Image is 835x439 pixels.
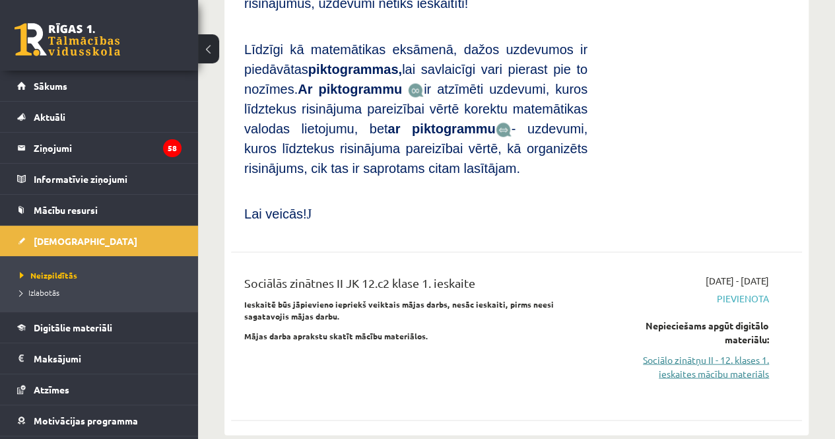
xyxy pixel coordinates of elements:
[17,195,182,225] a: Mācību resursi
[17,226,182,256] a: [DEMOGRAPHIC_DATA]
[244,330,428,341] strong: Mājas darba aprakstu skatīt mācību materiālos.
[34,321,112,333] span: Digitālie materiāli
[34,384,69,395] span: Atzīmes
[34,164,182,194] legend: Informatīvie ziņojumi
[17,133,182,163] a: Ziņojumi58
[17,312,182,343] a: Digitālie materiāli
[244,273,587,298] div: Sociālās zinātnes II JK 12.c2 klase 1. ieskaite
[20,287,59,298] span: Izlabotās
[163,139,182,157] i: 58
[298,82,402,96] b: Ar piktogrammu
[308,62,402,77] b: piktogrammas,
[244,298,554,321] strong: Ieskaitē būs jāpievieno iepriekš veiktais mājas darbs, nesāc ieskaiti, pirms neesi sagatavojis mā...
[20,270,77,281] span: Neizpildītās
[244,207,307,221] span: Lai veicās!
[20,287,185,298] a: Izlabotās
[34,235,137,247] span: [DEMOGRAPHIC_DATA]
[17,102,182,132] a: Aktuāli
[244,82,587,136] span: ir atzīmēti uzdevumi, kuros līdztekus risinājuma pareizībai vērtē korektu matemātikas valodas lie...
[34,111,65,123] span: Aktuāli
[706,273,769,287] span: [DATE] - [DATE]
[307,207,312,221] span: J
[17,343,182,374] a: Maksājumi
[496,122,512,137] img: wKvN42sLe3LLwAAAABJRU5ErkJggg==
[34,80,67,92] span: Sākums
[15,23,120,56] a: Rīgas 1. Tālmācības vidusskola
[34,133,182,163] legend: Ziņojumi
[244,42,587,96] span: Līdzīgi kā matemātikas eksāmenā, dažos uzdevumos ir piedāvātas lai savlaicīgi vari pierast pie to...
[17,405,182,436] a: Motivācijas programma
[34,204,98,216] span: Mācību resursi
[17,71,182,101] a: Sākums
[607,291,769,305] span: Pievienota
[34,343,182,374] legend: Maksājumi
[17,374,182,405] a: Atzīmes
[244,121,587,176] span: - uzdevumi, kuros līdztekus risinājuma pareizībai vērtē, kā organizēts risinājums, cik tas ir sap...
[387,121,495,136] b: ar piktogrammu
[34,415,138,426] span: Motivācijas programma
[607,318,769,346] div: Nepieciešams apgūt digitālo materiālu:
[607,353,769,380] a: Sociālo zinātņu II - 12. klases 1. ieskaites mācību materiāls
[17,164,182,194] a: Informatīvie ziņojumi
[408,83,424,98] img: JfuEzvunn4EvwAAAAASUVORK5CYII=
[20,269,185,281] a: Neizpildītās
